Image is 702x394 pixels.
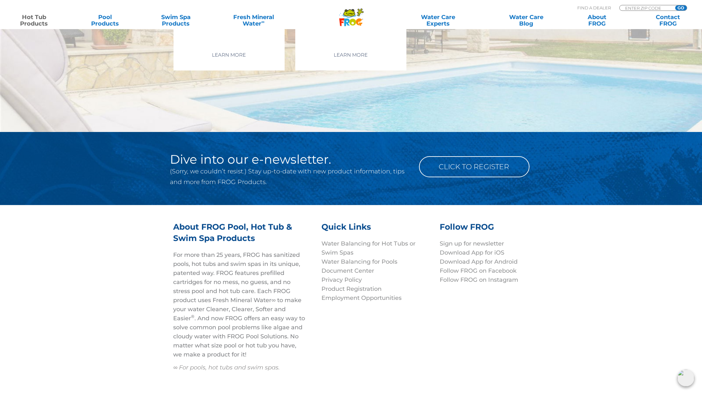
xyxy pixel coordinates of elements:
[261,19,265,24] sup: ∞
[148,14,204,27] a: Swim SpaProducts
[570,14,625,27] a: AboutFROG
[173,364,280,371] em: ∞ For pools, hot tubs and swim spas.
[6,14,62,27] a: Hot TubProducts
[440,240,504,247] a: Sign up for newsletter
[640,14,696,27] a: ContactFROG
[219,14,288,27] a: Fresh MineralWater∞
[77,14,132,27] a: PoolProducts
[170,153,409,166] h2: Dive into our e-newsletter.
[173,250,305,359] p: For more than 25 years, FROG has sanitized pools, hot tubs and swim spas in its unique, patented ...
[393,14,483,27] a: Water CareExperts
[675,5,687,10] input: GO
[204,49,253,60] a: Learn More
[499,14,554,27] a: Water CareBlog
[440,276,518,283] a: Follow FROG on Instagram
[440,258,518,265] a: Download App for Android
[440,221,520,239] h3: Follow FROG
[170,166,409,187] p: (Sorry, we couldn’t resist.) Stay up-to-date with new product information, tips and more from FRO...
[321,267,374,274] a: Document Center
[321,258,397,265] a: Water Balancing for Pools
[173,221,305,250] h3: About FROG Pool, Hot Tub & Swim Spa Products
[321,294,402,301] a: Employment Opportunities
[440,249,504,256] a: Download App for iOS
[321,240,415,256] a: Water Balancing for Hot Tubs or Swim Spas
[677,369,694,386] img: openIcon
[577,5,611,11] p: Find A Dealer
[440,267,517,274] a: Follow FROG on Facebook
[419,156,529,177] a: Click to Register
[191,314,195,319] sup: ®
[321,285,382,292] a: Product Registration
[321,221,432,239] h3: Quick Links
[321,276,362,283] a: Privacy Policy
[624,5,668,11] input: Zip Code Form
[326,49,375,60] a: Learn More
